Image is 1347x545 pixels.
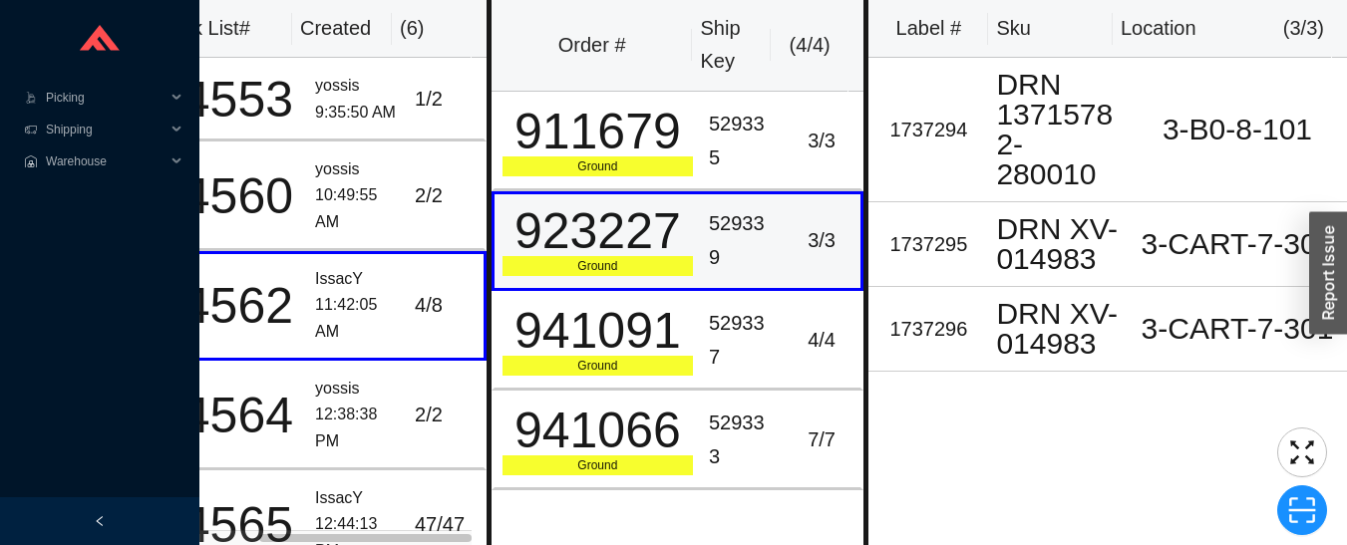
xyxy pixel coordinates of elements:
div: 3 / 3 [791,125,853,157]
div: yossis [315,73,399,100]
div: 2 / 2 [415,399,476,431]
div: 529339 [709,207,775,274]
div: 529335 [709,108,775,174]
div: 64553 [149,75,299,125]
div: 529337 [709,307,775,374]
div: 12:38:38 PM [315,402,399,454]
span: left [94,515,106,527]
div: IssacY [315,485,399,512]
div: yossis [315,376,399,403]
div: 4 / 4 [791,324,853,357]
div: DRN 13715782-280010 [996,70,1120,189]
div: IssacY [315,266,399,293]
div: ( 3 / 3 ) [1283,12,1324,45]
div: ( 4 / 4 ) [779,29,841,62]
div: 47 / 47 [415,508,476,541]
div: DRN XV-014983 [996,299,1120,359]
div: 1 / 2 [415,83,476,116]
div: 911679 [503,107,693,156]
div: 3 / 3 [791,224,853,257]
div: 941091 [503,306,693,356]
div: 1737294 [876,114,980,146]
div: 1737296 [876,313,980,346]
div: 923227 [503,206,693,256]
div: 64560 [149,171,299,221]
div: Ground [503,455,693,475]
span: Picking [46,82,166,114]
div: 4 / 8 [415,289,476,322]
span: Shipping [46,114,166,145]
div: Ground [503,156,693,176]
div: 7 / 7 [791,423,853,456]
div: ( 6 ) [400,12,464,45]
div: DRN XV-014983 [996,214,1120,274]
div: Ground [503,256,693,276]
div: Ground [503,356,693,376]
div: 64562 [149,281,299,331]
div: 10:49:55 AM [315,182,399,235]
div: Location [1121,12,1196,45]
div: yossis [315,156,399,183]
div: 529333 [709,407,775,473]
div: 11:42:05 AM [315,292,399,345]
div: 3-CART-7-301 [1136,229,1339,259]
div: 9:35:50 AM [315,100,399,127]
button: fullscreen [1277,427,1327,477]
div: 1737295 [876,228,980,261]
div: 3-CART-7-301 [1136,314,1339,344]
div: 64564 [149,391,299,440]
span: fullscreen [1278,437,1326,467]
span: Warehouse [46,145,166,177]
div: 3-B0-8-101 [1136,115,1339,144]
button: scan [1277,485,1327,535]
div: 941066 [503,406,693,455]
div: 2 / 2 [415,179,476,212]
span: scan [1278,495,1326,525]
